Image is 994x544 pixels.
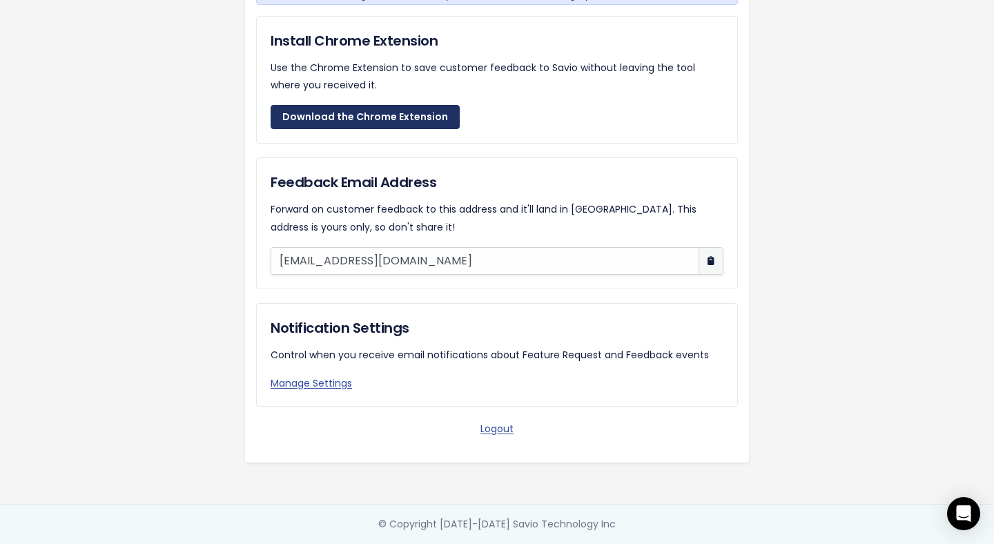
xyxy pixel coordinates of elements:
p: Forward on customer feedback to this address and it'll land in [GEOGRAPHIC_DATA]. This address is... [271,201,723,235]
p: Use the Chrome Extension to save customer feedback to Savio without leaving the tool where you re... [271,59,723,94]
div: © Copyright [DATE]-[DATE] Savio Technology Inc [378,516,616,533]
a: Logout [480,422,514,436]
a: Manage Settings [271,376,352,390]
div: Open Intercom Messenger [947,497,980,530]
h5: Notification Settings [271,318,723,338]
p: Control when you receive email notifications about Feature Request and Feedback events [271,347,723,364]
h5: Feedback Email Address [271,172,723,193]
h5: Install Chrome Extension [271,30,723,51]
a: Download the Chrome Extension [271,105,460,130]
